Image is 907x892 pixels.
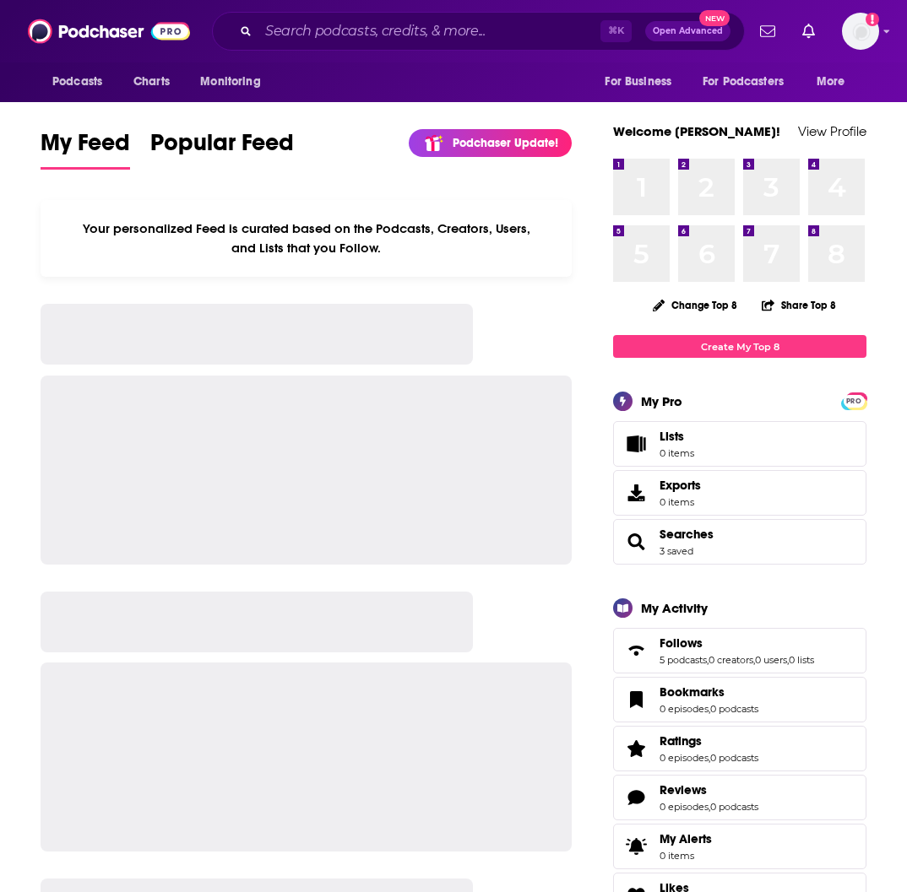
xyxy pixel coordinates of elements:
[200,70,260,94] span: Monitoring
[619,530,653,554] a: Searches
[613,421,866,467] a: Lists
[613,470,866,516] a: Exports
[28,15,190,47] img: Podchaser - Follow, Share and Rate Podcasts
[707,654,709,666] span: ,
[653,27,723,35] span: Open Advanced
[41,200,572,277] div: Your personalized Feed is curated based on the Podcasts, Creators, Users, and Lists that you Follow.
[600,20,632,42] span: ⌘ K
[613,677,866,722] span: Bookmarks
[842,13,879,50] img: User Profile
[613,824,866,869] a: My Alerts
[660,527,714,542] a: Searches
[150,128,294,170] a: Popular Feed
[660,478,701,493] span: Exports
[660,733,758,749] a: Ratings
[660,703,709,715] a: 0 episodes
[619,786,653,809] a: Reviews
[619,835,653,858] span: My Alerts
[866,13,879,26] svg: Add a profile image
[613,726,866,771] span: Ratings
[789,654,814,666] a: 0 lists
[619,432,653,456] span: Lists
[641,600,708,616] div: My Activity
[212,12,745,51] div: Search podcasts, credits, & more...
[605,70,671,94] span: For Business
[753,654,755,666] span: ,
[41,128,130,167] span: My Feed
[619,688,653,711] a: Bookmarks
[641,393,682,409] div: My Pro
[41,66,124,98] button: open menu
[122,66,180,98] a: Charts
[817,70,845,94] span: More
[660,831,712,846] span: My Alerts
[805,66,866,98] button: open menu
[643,295,747,316] button: Change Top 8
[753,17,782,46] a: Show notifications dropdown
[710,703,758,715] a: 0 podcasts
[660,496,701,508] span: 0 items
[703,70,784,94] span: For Podcasters
[52,70,102,94] span: Podcasts
[660,782,758,797] a: Reviews
[709,703,710,715] span: ,
[844,394,864,407] a: PRO
[660,684,725,700] span: Bookmarks
[660,752,709,764] a: 0 episodes
[660,782,707,797] span: Reviews
[453,136,558,150] p: Podchaser Update!
[699,10,730,26] span: New
[645,21,730,41] button: Open AdvancedNew
[619,737,653,760] a: Ratings
[709,654,753,666] a: 0 creators
[660,733,702,749] span: Ratings
[593,66,692,98] button: open menu
[660,654,707,666] a: 5 podcasts
[150,128,294,167] span: Popular Feed
[787,654,789,666] span: ,
[709,801,710,813] span: ,
[660,635,814,651] a: Follows
[660,801,709,813] a: 0 episodes
[660,429,694,444] span: Lists
[660,850,712,862] span: 0 items
[613,335,866,358] a: Create My Top 8
[755,654,787,666] a: 0 users
[613,519,866,565] span: Searches
[761,289,837,322] button: Share Top 8
[709,752,710,764] span: ,
[798,123,866,139] a: View Profile
[796,17,822,46] a: Show notifications dropdown
[660,684,758,700] a: Bookmarks
[613,775,866,820] span: Reviews
[619,639,653,662] a: Follows
[692,66,808,98] button: open menu
[613,123,780,139] a: Welcome [PERSON_NAME]!
[188,66,282,98] button: open menu
[660,429,684,444] span: Lists
[710,801,758,813] a: 0 podcasts
[660,635,703,651] span: Follows
[258,18,600,45] input: Search podcasts, credits, & more...
[41,128,130,170] a: My Feed
[660,447,694,459] span: 0 items
[613,628,866,673] span: Follows
[710,752,758,764] a: 0 podcasts
[842,13,879,50] span: Logged in as sarahhallprinc
[844,395,864,408] span: PRO
[619,481,653,505] span: Exports
[842,13,879,50] button: Show profile menu
[133,70,170,94] span: Charts
[660,545,693,557] a: 3 saved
